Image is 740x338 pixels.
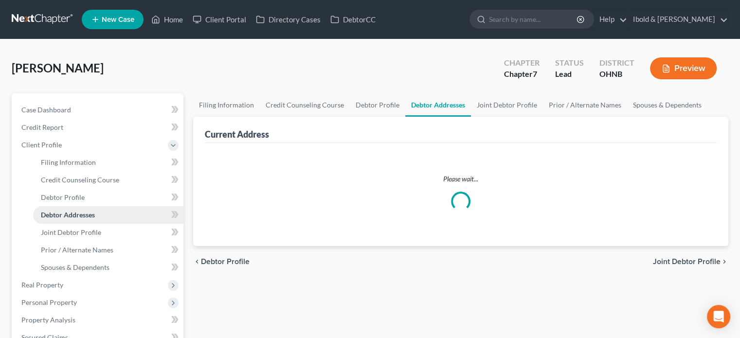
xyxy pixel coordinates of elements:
a: Spouses & Dependents [33,259,183,276]
div: District [599,57,634,69]
span: Debtor Profile [201,258,250,266]
a: Filing Information [193,93,260,117]
a: Credit Counseling Course [260,93,350,117]
a: Prior / Alternate Names [543,93,627,117]
span: Case Dashboard [21,106,71,114]
span: Personal Property [21,298,77,306]
a: Property Analysis [14,311,183,329]
a: Case Dashboard [14,101,183,119]
a: Credit Counseling Course [33,171,183,189]
a: Filing Information [33,154,183,171]
span: Debtor Addresses [41,211,95,219]
a: Client Portal [188,11,251,28]
span: Filing Information [41,158,96,166]
a: Credit Report [14,119,183,136]
div: Status [555,57,584,69]
a: Joint Debtor Profile [33,224,183,241]
button: Joint Debtor Profile chevron_right [653,258,728,266]
a: Debtor Addresses [405,93,471,117]
a: Directory Cases [251,11,325,28]
span: Joint Debtor Profile [41,228,101,236]
span: Client Profile [21,141,62,149]
span: Property Analysis [21,316,75,324]
a: Ibold & [PERSON_NAME] [628,11,728,28]
div: Chapter [504,57,540,69]
span: Joint Debtor Profile [653,258,721,266]
span: Credit Report [21,123,63,131]
span: Spouses & Dependents [41,263,109,271]
div: Open Intercom Messenger [707,305,730,328]
a: Help [595,11,627,28]
input: Search by name... [489,10,578,28]
span: New Case [102,16,134,23]
a: Debtor Profile [350,93,405,117]
div: Chapter [504,69,540,80]
a: Prior / Alternate Names [33,241,183,259]
i: chevron_right [721,258,728,266]
span: Debtor Profile [41,193,85,201]
span: Real Property [21,281,63,289]
a: Spouses & Dependents [627,93,707,117]
p: Please wait... [213,174,709,184]
button: Preview [650,57,717,79]
a: Debtor Profile [33,189,183,206]
span: 7 [533,69,537,78]
a: Joint Debtor Profile [471,93,543,117]
a: DebtorCC [325,11,380,28]
a: Debtor Addresses [33,206,183,224]
span: Credit Counseling Course [41,176,119,184]
div: Current Address [205,128,269,140]
div: Lead [555,69,584,80]
div: OHNB [599,69,634,80]
button: chevron_left Debtor Profile [193,258,250,266]
span: Prior / Alternate Names [41,246,113,254]
span: [PERSON_NAME] [12,61,104,75]
i: chevron_left [193,258,201,266]
a: Home [146,11,188,28]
